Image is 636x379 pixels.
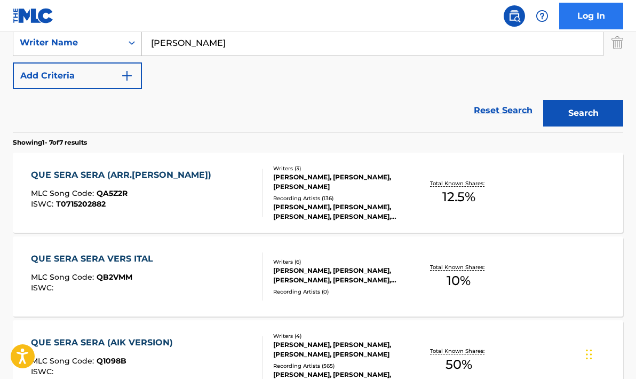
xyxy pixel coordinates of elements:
div: Recording Artists ( 565 ) [273,362,408,370]
p: Total Known Shares: [430,263,487,271]
a: Reset Search [468,99,538,122]
div: [PERSON_NAME], [PERSON_NAME], [PERSON_NAME], [PERSON_NAME] [273,340,408,359]
img: help [536,10,548,22]
span: T0715202882 [56,199,106,209]
span: MLC Song Code : [31,188,97,198]
a: Log In [559,3,623,29]
p: Showing 1 - 7 of 7 results [13,138,87,147]
div: Recording Artists ( 0 ) [273,288,408,296]
div: Writers ( 3 ) [273,164,408,172]
img: search [508,10,521,22]
a: QUE SERA SERA (ARR.[PERSON_NAME])MLC Song Code:QA5Z2RISWC:T0715202882Writers (3)[PERSON_NAME], [P... [13,153,623,233]
img: MLC Logo [13,8,54,23]
p: Total Known Shares: [430,179,487,187]
span: MLC Song Code : [31,272,97,282]
div: Writers ( 6 ) [273,258,408,266]
a: QUE SERA SERA VERS ITALMLC Song Code:QB2VMMISWC:Writers (6)[PERSON_NAME], [PERSON_NAME], [PERSON_... [13,236,623,317]
button: Add Criteria [13,62,142,89]
span: QA5Z2R [97,188,128,198]
div: Writer Name [20,36,116,49]
span: ISWC : [31,367,56,376]
div: Help [531,5,553,27]
span: ISWC : [31,283,56,293]
div: [PERSON_NAME], [PERSON_NAME], [PERSON_NAME], [PERSON_NAME], [PERSON_NAME] TRIO [273,202,408,222]
div: Recording Artists ( 136 ) [273,194,408,202]
img: 9d2ae6d4665cec9f34b9.svg [121,69,133,82]
div: Writers ( 4 ) [273,332,408,340]
span: Q1098B [97,356,126,366]
span: MLC Song Code : [31,356,97,366]
div: Drag [586,338,592,370]
span: ISWC : [31,199,56,209]
span: 12.5 % [442,187,475,207]
span: 10 % [447,271,471,290]
iframe: Chat Widget [583,328,636,379]
div: QUE SERA SERA (ARR.[PERSON_NAME]) [31,169,217,181]
img: Delete Criterion [611,29,623,56]
span: 50 % [446,355,472,374]
button: Search [543,100,623,127]
div: QUE SERA SERA (AIK VERSION) [31,336,178,349]
span: QB2VMM [97,272,132,282]
p: Total Known Shares: [430,347,487,355]
div: [PERSON_NAME], [PERSON_NAME], [PERSON_NAME] [273,172,408,192]
div: QUE SERA SERA VERS ITAL [31,252,158,265]
a: Public Search [504,5,525,27]
div: [PERSON_NAME], [PERSON_NAME], [PERSON_NAME], [PERSON_NAME], [PERSON_NAME], ELGOS ELGOS [273,266,408,285]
